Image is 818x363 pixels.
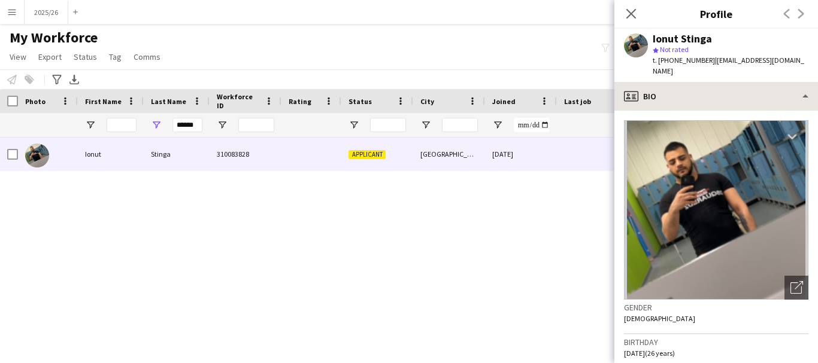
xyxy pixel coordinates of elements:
a: Tag [104,49,126,65]
span: Joined [492,97,516,106]
app-action-btn: Export XLSX [67,72,81,87]
a: View [5,49,31,65]
button: Open Filter Menu [349,120,359,130]
div: [GEOGRAPHIC_DATA] [413,138,485,170]
span: t. [PHONE_NUMBER] [653,56,715,65]
span: Status [349,97,372,106]
input: Last Name Filter Input [172,118,202,132]
span: Last Name [151,97,186,106]
span: Not rated [660,45,689,54]
div: 310083828 [210,138,281,170]
h3: Birthday [624,337,808,347]
span: City [420,97,434,106]
div: Ionut Stinga [653,33,712,44]
input: Workforce ID Filter Input [238,118,274,132]
button: Open Filter Menu [217,120,228,130]
div: Stinga [144,138,210,170]
button: 2025/26 [25,1,68,24]
div: Open photos pop-in [784,276,808,300]
div: Ionut [78,138,144,170]
input: Joined Filter Input [514,118,550,132]
img: Ionut Stinga [25,144,49,167]
span: | [EMAIL_ADDRESS][DOMAIN_NAME] [653,56,804,75]
span: First Name [85,97,122,106]
span: Rating [289,97,311,106]
app-action-btn: Advanced filters [50,72,64,87]
a: Export [34,49,66,65]
img: Crew avatar or photo [624,120,808,300]
span: Workforce ID [217,92,260,110]
span: Comms [134,51,160,62]
h3: Profile [614,6,818,22]
h3: Gender [624,302,808,313]
button: Open Filter Menu [85,120,96,130]
span: Tag [109,51,122,62]
span: Applicant [349,150,386,159]
span: [DEMOGRAPHIC_DATA] [624,314,695,323]
span: Status [74,51,97,62]
a: Comms [129,49,165,65]
span: View [10,51,26,62]
a: Status [69,49,102,65]
input: First Name Filter Input [107,118,137,132]
div: [DATE] [485,138,557,170]
span: Export [38,51,62,62]
span: Photo [25,97,46,106]
span: Last job [564,97,591,106]
div: Bio [614,82,818,111]
span: [DATE] (26 years) [624,349,675,358]
input: Status Filter Input [370,118,406,132]
button: Open Filter Menu [492,120,503,130]
input: City Filter Input [442,118,478,132]
button: Open Filter Menu [151,120,162,130]
button: Open Filter Menu [420,120,431,130]
span: My Workforce [10,29,98,47]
